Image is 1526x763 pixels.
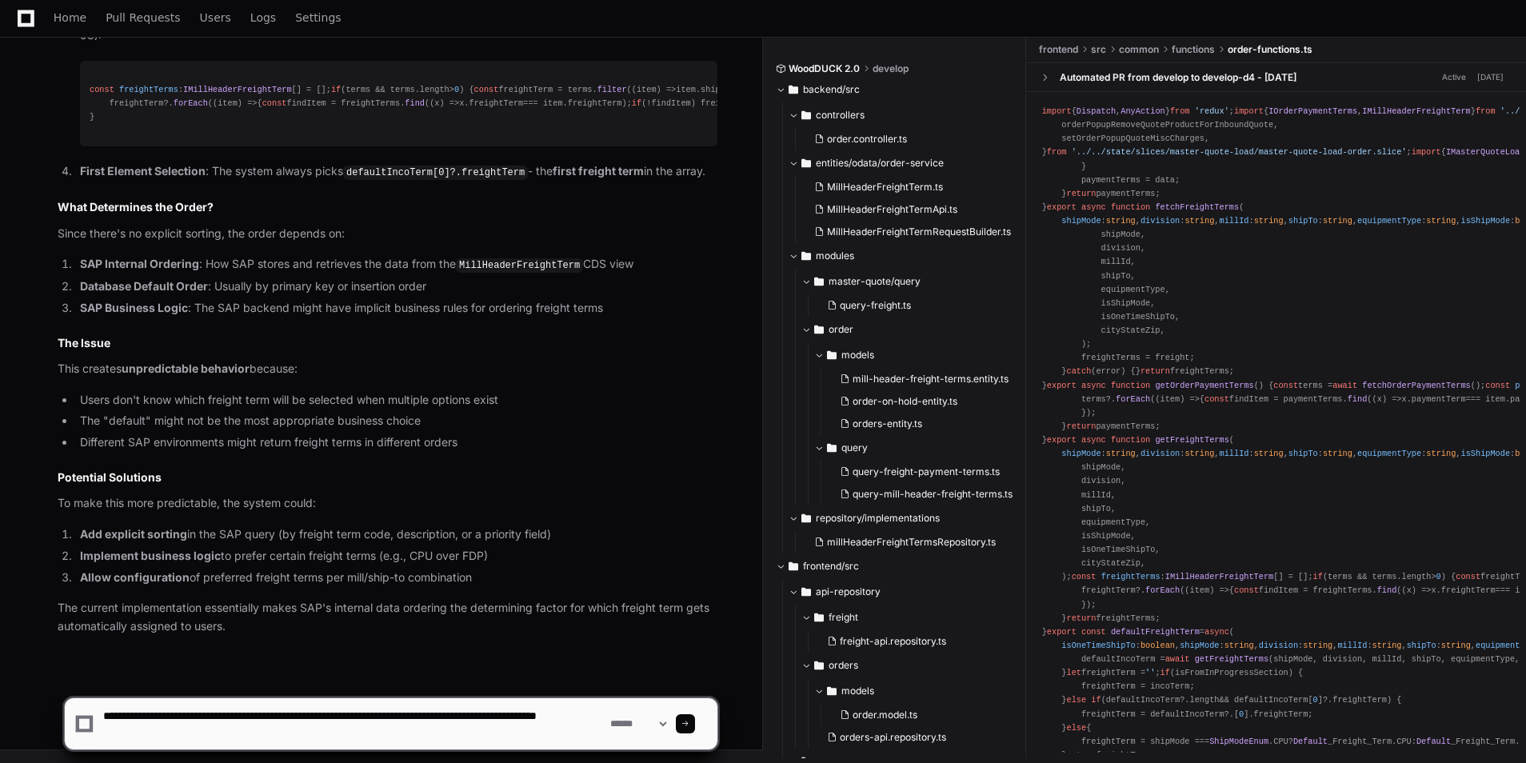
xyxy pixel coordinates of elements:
[1426,216,1456,226] span: string
[789,102,1022,128] button: controllers
[1362,380,1471,389] span: fetchOrderPaymentTerms
[58,360,717,378] p: This creates because:
[1224,641,1254,650] span: string
[75,547,717,565] li: to prefer certain freight terms (e.g., CPU over FDP)
[1141,366,1170,376] span: return
[1106,216,1136,226] span: string
[803,83,860,96] span: backend/src
[808,128,1013,150] button: order.controller.ts
[1407,641,1436,650] span: shipTo
[1337,641,1367,650] span: millId
[803,560,859,573] span: frontend/src
[1155,380,1253,389] span: getOrderPaymentTerms
[1066,421,1096,431] span: return
[827,438,837,457] svg: Directory
[801,246,811,266] svg: Directory
[75,433,717,452] li: Different SAP environments might return freight terms in different orders
[1259,641,1298,650] span: division
[75,299,717,318] li: : The SAP backend might have implicit business rules for ordering freight terms
[1220,449,1249,458] span: millId
[80,279,208,293] strong: Database Default Order
[1047,202,1077,212] span: export
[1362,106,1471,116] span: IMillHeaderFreightTerm
[1072,572,1097,581] span: const
[1437,70,1471,85] span: Active
[80,301,188,314] strong: SAP Business Logic
[801,106,811,125] svg: Directory
[58,335,717,351] h2: The Issue
[1160,668,1170,677] span: if
[789,557,798,576] svg: Directory
[1357,449,1421,458] span: equipmentType
[1116,394,1150,404] span: forEach
[1195,106,1229,116] span: 'redux'
[1254,449,1284,458] span: string
[1476,106,1496,116] span: from
[808,176,1013,198] button: MillHeaderFreightTerm.ts
[54,13,86,22] span: Home
[808,198,1013,221] button: MillHeaderFreightTermApi.ts
[853,488,1013,501] span: query-mill-header-freight-terms.ts
[1407,585,1412,595] span: x
[1313,572,1323,581] span: if
[776,77,1014,102] button: backend/src
[808,531,1013,553] button: millHeaderFreightTermsRepository.ts
[816,109,865,122] span: controllers
[1160,394,1180,404] span: item
[295,13,341,22] span: Settings
[1228,43,1312,56] span: order-functions.ts
[1170,106,1190,116] span: from
[827,133,907,146] span: order.controller.ts
[90,85,114,94] span: const
[632,98,641,108] span: if
[814,656,824,675] svg: Directory
[833,390,1013,413] button: order-on-hold-entity.ts
[1323,449,1352,458] span: string
[789,62,860,75] span: WoodDUCK 2.0
[1184,585,1228,595] span: ( ) =>
[1106,449,1136,458] span: string
[833,368,1013,390] button: mill-header-freight-terms.entity.ts
[853,395,957,408] span: order-on-hold-entity.ts
[75,569,717,587] li: of preferred freight terms per mill/ship-to combination
[801,653,1027,678] button: orders
[827,226,1011,238] span: MillHeaderFreightTermRequestBuilder.ts
[814,320,824,339] svg: Directory
[1348,394,1368,404] span: find
[1101,572,1160,581] span: freightTerms
[632,85,676,94] span: ( ) =>
[75,255,717,274] li: : How SAP stores and retrieves the data from the CDS view
[1047,380,1077,389] span: export
[829,323,853,336] span: order
[1165,572,1274,581] span: IMillHeaderFreightTerm
[1061,641,1135,650] span: isOneTimeShipTo
[1039,43,1078,56] span: frontend
[1204,627,1229,637] span: async
[75,412,717,430] li: The "default" might not be the most appropriate business choice
[1446,147,1525,157] span: IMasterQuoteLoad
[1372,641,1402,650] span: string
[853,373,1009,385] span: mill-header-freight-terms.entity.ts
[1172,43,1215,56] span: functions
[218,98,238,108] span: item
[213,98,257,108] span: ( ) =>
[262,98,287,108] span: const
[1254,216,1284,226] span: string
[814,342,1022,368] button: models
[80,570,190,584] strong: Allow configuration
[829,659,858,672] span: orders
[1060,70,1296,83] div: Automated PR from develop to develop-d4 - [DATE]
[1141,449,1180,458] span: division
[1234,106,1264,116] span: import
[469,98,524,108] span: freightTerm
[1091,43,1106,56] span: src
[1081,202,1106,212] span: async
[1066,613,1096,623] span: return
[1141,216,1180,226] span: division
[1111,380,1150,389] span: function
[827,181,943,194] span: MillHeaderFreightTerm.ts
[789,505,1022,531] button: repository/implementations
[1141,641,1175,650] span: boolean
[1234,585,1259,595] span: const
[597,85,627,94] span: filter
